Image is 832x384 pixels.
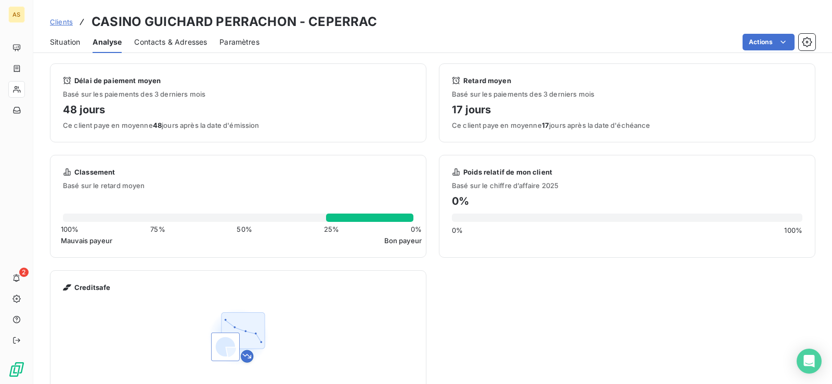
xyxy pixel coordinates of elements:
span: Creditsafe [74,283,111,292]
span: Clients [50,18,73,26]
span: 100 % [61,225,79,233]
span: Analyse [93,37,122,47]
span: Ce client paye en moyenne jours après la date d'émission [63,121,413,129]
span: 75 % [150,225,165,233]
span: Délai de paiement moyen [74,76,161,85]
span: Ce client paye en moyenne jours après la date d'échéance [452,121,802,129]
span: Situation [50,37,80,47]
span: 25 % [324,225,339,233]
div: Open Intercom Messenger [797,349,822,374]
button: Actions [743,34,795,50]
div: AS [8,6,25,23]
span: Basé sur le chiffre d’affaire 2025 [452,181,802,190]
span: 17 [542,121,549,129]
h4: 48 jours [63,101,413,118]
span: Retard moyen [463,76,511,85]
h3: CASINO GUICHARD PERRACHON - CEPERRAC [92,12,377,31]
span: 100 % [784,226,802,234]
span: Basé sur les paiements des 3 derniers mois [63,90,413,98]
span: 50 % [237,225,252,233]
span: Paramètres [219,37,259,47]
img: Empty state [205,304,271,370]
span: Bon payeur [384,236,422,245]
h4: 0 % [452,193,802,209]
a: Clients [50,17,73,27]
span: 2 [19,268,29,277]
span: Basé sur les paiements des 3 derniers mois [452,90,802,98]
span: 0 % [452,226,463,234]
span: 48 [153,121,162,129]
img: Logo LeanPay [8,361,25,378]
span: Mauvais payeur [61,236,112,245]
span: Poids relatif de mon client [463,168,552,176]
span: 0 % [411,225,422,233]
span: Classement [74,168,115,176]
span: Contacts & Adresses [134,37,207,47]
span: Basé sur le retard moyen [50,181,426,190]
h4: 17 jours [452,101,802,118]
